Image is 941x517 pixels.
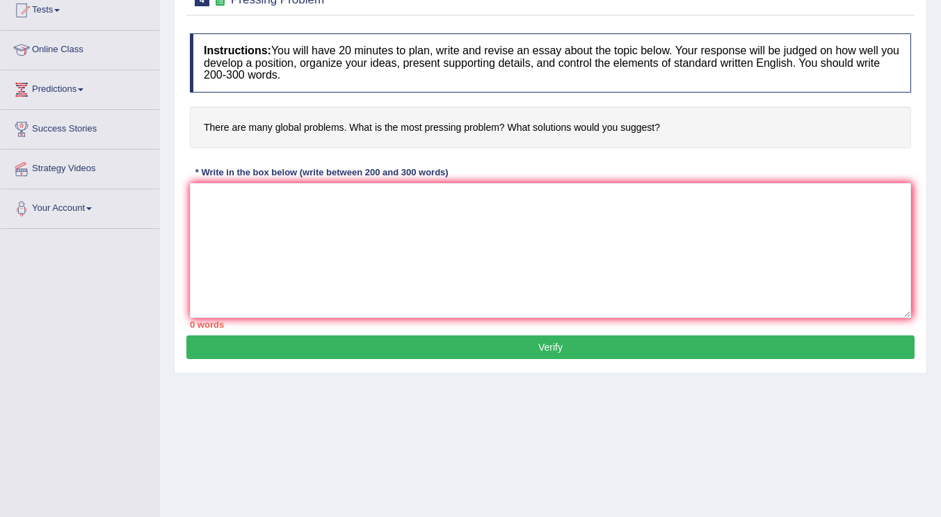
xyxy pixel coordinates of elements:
[1,150,159,184] a: Strategy Videos
[186,335,915,359] button: Verify
[1,70,159,105] a: Predictions
[190,166,453,179] div: * Write in the box below (write between 200 and 300 words)
[1,189,159,224] a: Your Account
[190,33,911,93] h4: You will have 20 minutes to plan, write and revise an essay about the topic below. Your response ...
[204,45,271,56] b: Instructions:
[190,106,911,149] h4: There are many global problems. What is the most pressing problem? What solutions would you suggest?
[1,110,159,145] a: Success Stories
[1,31,159,65] a: Online Class
[190,318,911,331] div: 0 words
